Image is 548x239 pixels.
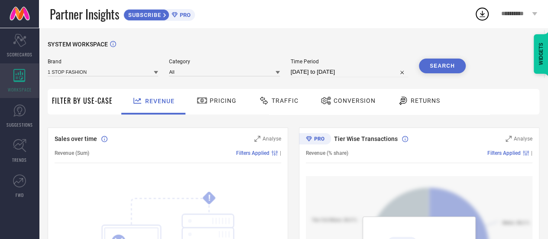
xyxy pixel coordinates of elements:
span: | [280,150,281,156]
span: Revenue (Sum) [55,150,89,156]
span: WORKSPACE [8,86,32,93]
span: Pricing [210,97,237,104]
span: Partner Insights [50,5,119,23]
span: Returns [411,97,440,104]
span: Revenue (% share) [306,150,348,156]
span: Analyse [263,136,281,142]
span: Tier Wise Transactions [334,135,398,142]
span: Filters Applied [487,150,521,156]
svg: Zoom [254,136,260,142]
span: SCORECARDS [7,51,32,58]
span: PRO [178,12,191,18]
a: SUBSCRIBEPRO [123,7,195,21]
span: SYSTEM WORKSPACE [48,41,108,48]
span: Filter By Use-Case [52,95,113,106]
span: Revenue [145,98,175,105]
span: Time Period [291,59,408,65]
span: TRENDS [12,157,27,163]
span: Conversion [334,97,376,104]
div: Open download list [474,6,490,22]
input: Select time period [291,67,408,77]
svg: Zoom [506,136,512,142]
button: Search [419,59,466,73]
tspan: ! [208,193,210,203]
span: Category [169,59,279,65]
span: Filters Applied [236,150,269,156]
span: Traffic [272,97,298,104]
span: | [531,150,532,156]
span: SUGGESTIONS [6,121,33,128]
span: FWD [16,192,24,198]
span: Brand [48,59,158,65]
span: SUBSCRIBE [124,12,163,18]
span: Analyse [514,136,532,142]
div: Premium [299,133,331,146]
span: Sales over time [55,135,97,142]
